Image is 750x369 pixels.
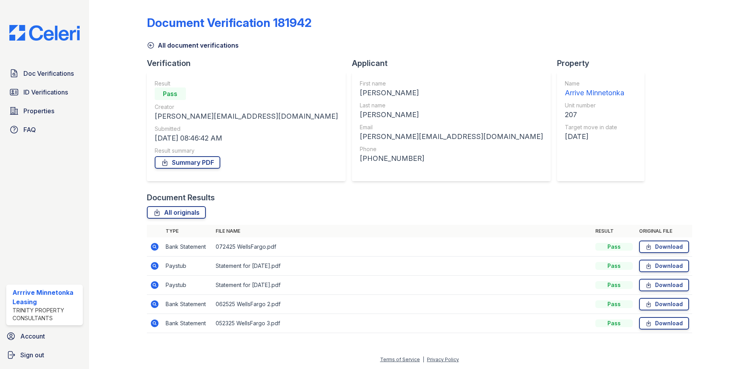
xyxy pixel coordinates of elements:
[155,80,338,87] div: Result
[565,80,624,87] div: Name
[565,109,624,120] div: 207
[212,314,592,333] td: 052325 WellsFargo 3.pdf
[595,262,633,270] div: Pass
[212,225,592,237] th: File name
[147,41,239,50] a: All document verifications
[360,123,543,131] div: Email
[565,87,624,98] div: Arrive Minnetonka
[380,357,420,362] a: Terms of Service
[595,243,633,251] div: Pass
[360,131,543,142] div: [PERSON_NAME][EMAIL_ADDRESS][DOMAIN_NAME]
[565,131,624,142] div: [DATE]
[360,145,543,153] div: Phone
[6,103,83,119] a: Properties
[162,276,212,295] td: Paystub
[352,58,557,69] div: Applicant
[427,357,459,362] a: Privacy Policy
[162,295,212,314] td: Bank Statement
[6,84,83,100] a: ID Verifications
[639,317,689,330] a: Download
[3,347,86,363] a: Sign out
[155,87,186,100] div: Pass
[12,288,80,307] div: Arrrive Minnetonka Leasing
[565,123,624,131] div: Target move in date
[3,328,86,344] a: Account
[23,125,36,134] span: FAQ
[360,109,543,120] div: [PERSON_NAME]
[592,225,636,237] th: Result
[162,257,212,276] td: Paystub
[595,319,633,327] div: Pass
[155,125,338,133] div: Submitted
[162,225,212,237] th: Type
[595,281,633,289] div: Pass
[23,87,68,97] span: ID Verifications
[147,16,312,30] div: Document Verification 181942
[147,192,215,203] div: Document Results
[155,147,338,155] div: Result summary
[23,106,54,116] span: Properties
[360,153,543,164] div: [PHONE_NUMBER]
[6,66,83,81] a: Doc Verifications
[595,300,633,308] div: Pass
[162,237,212,257] td: Bank Statement
[147,206,206,219] a: All originals
[636,225,692,237] th: Original file
[155,156,220,169] a: Summary PDF
[565,102,624,109] div: Unit number
[20,332,45,341] span: Account
[155,111,338,122] div: [PERSON_NAME][EMAIL_ADDRESS][DOMAIN_NAME]
[212,295,592,314] td: 062525 WellsFargo 2.pdf
[212,276,592,295] td: Statement for [DATE].pdf
[6,122,83,137] a: FAQ
[360,102,543,109] div: Last name
[360,80,543,87] div: First name
[162,314,212,333] td: Bank Statement
[23,69,74,78] span: Doc Verifications
[639,260,689,272] a: Download
[155,103,338,111] div: Creator
[20,350,44,360] span: Sign out
[155,133,338,144] div: [DATE] 08:46:42 AM
[639,298,689,310] a: Download
[557,58,651,69] div: Property
[565,80,624,98] a: Name Arrive Minnetonka
[212,237,592,257] td: 072425 WellsFargo.pdf
[212,257,592,276] td: Statement for [DATE].pdf
[423,357,424,362] div: |
[12,307,80,322] div: Trinity Property Consultants
[639,279,689,291] a: Download
[360,87,543,98] div: [PERSON_NAME]
[3,25,86,41] img: CE_Logo_Blue-a8612792a0a2168367f1c8372b55b34899dd931a85d93a1a3d3e32e68fde9ad4.png
[147,58,352,69] div: Verification
[639,241,689,253] a: Download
